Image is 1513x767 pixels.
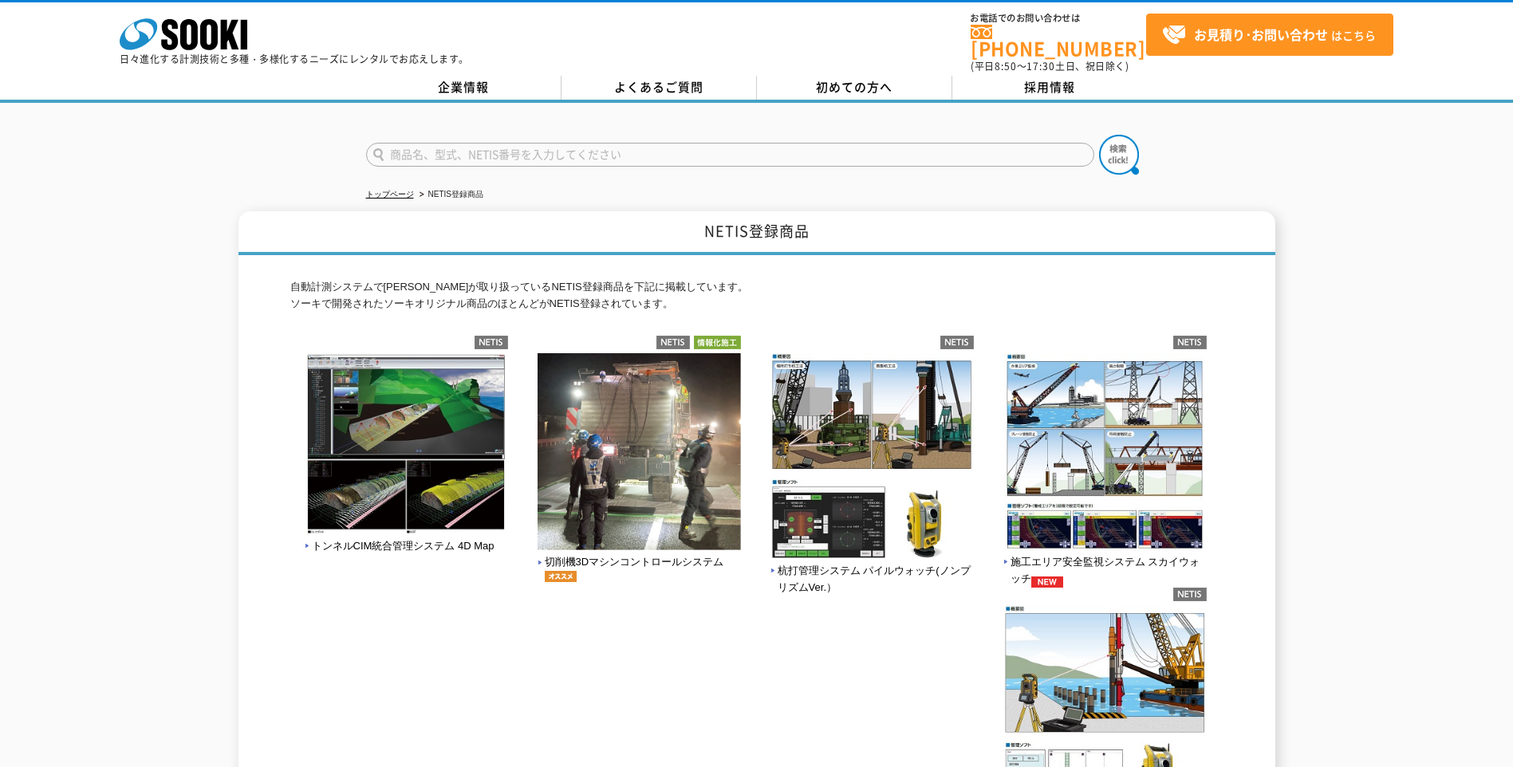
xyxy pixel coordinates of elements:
[305,353,508,537] img: トンネルCIM統合管理システム 4D Map
[1003,539,1207,584] a: 施工エリア安全監視システム スカイウォッチNEW
[816,78,892,96] span: 初めての方へ
[1194,25,1328,44] strong: お見積り･お問い合わせ
[290,279,1223,313] p: 自動計測システムで[PERSON_NAME]が取り扱っているNETIS登録商品を下記に掲載しています。 ソーキで開発されたソーキオリジナル商品のほとんどがNETIS登録されています。
[561,76,757,100] a: よくあるご質問
[366,76,561,100] a: 企業情報
[1003,353,1207,554] img: 施工エリア安全監視システム スカイウォッチ
[538,554,741,582] span: 切削機3Dマシンコントロールシステム
[1146,14,1393,56] a: お見積り･お問い合わせはこちら
[1026,59,1055,73] span: 17:30
[305,538,494,555] span: トンネルCIM統合管理システム 4D Map
[770,548,974,593] a: 杭打管理システム パイルウォッチ(ノンプリズムVer.）
[238,211,1275,255] h1: NETIS登録商品
[475,336,508,349] img: netis
[545,571,577,582] img: オススメ
[757,76,952,100] a: 初めての方へ
[770,563,974,596] span: 杭打管理システム パイルウォッチ(ノンプリズムVer.）
[538,540,741,585] a: 切削機3Dマシンコントロールシステムオススメ
[940,336,974,349] img: netis
[694,336,741,349] img: 情報化施工
[952,76,1148,100] a: 採用情報
[538,353,741,554] img: 切削機3Dマシンコントロールシステム
[1099,135,1139,175] img: btn_search.png
[770,353,974,562] img: 杭打管理システム パイルウォッチ(ノンプリズムVer.）
[366,143,1094,167] input: 商品名、型式、NETIS番号を入力してください
[366,190,414,199] a: トップページ
[971,25,1146,57] a: [PHONE_NUMBER]
[1173,336,1207,349] img: netis
[656,336,690,349] img: netis
[1162,23,1376,47] span: はこちら
[120,54,469,64] p: 日々進化する計測技術と多種・多様化するニーズにレンタルでお応えします。
[1173,588,1207,601] img: netis
[305,523,508,552] a: トンネルCIM統合管理システム 4D Map
[416,187,483,203] li: NETIS登録商品
[1031,576,1063,588] img: NEW
[971,59,1129,73] span: (平日 ～ 土日、祝日除く)
[1003,554,1207,588] span: 施工エリア安全監視システム スカイウォッチ
[971,14,1146,23] span: お電話でのお問い合わせは
[995,59,1017,73] span: 8:50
